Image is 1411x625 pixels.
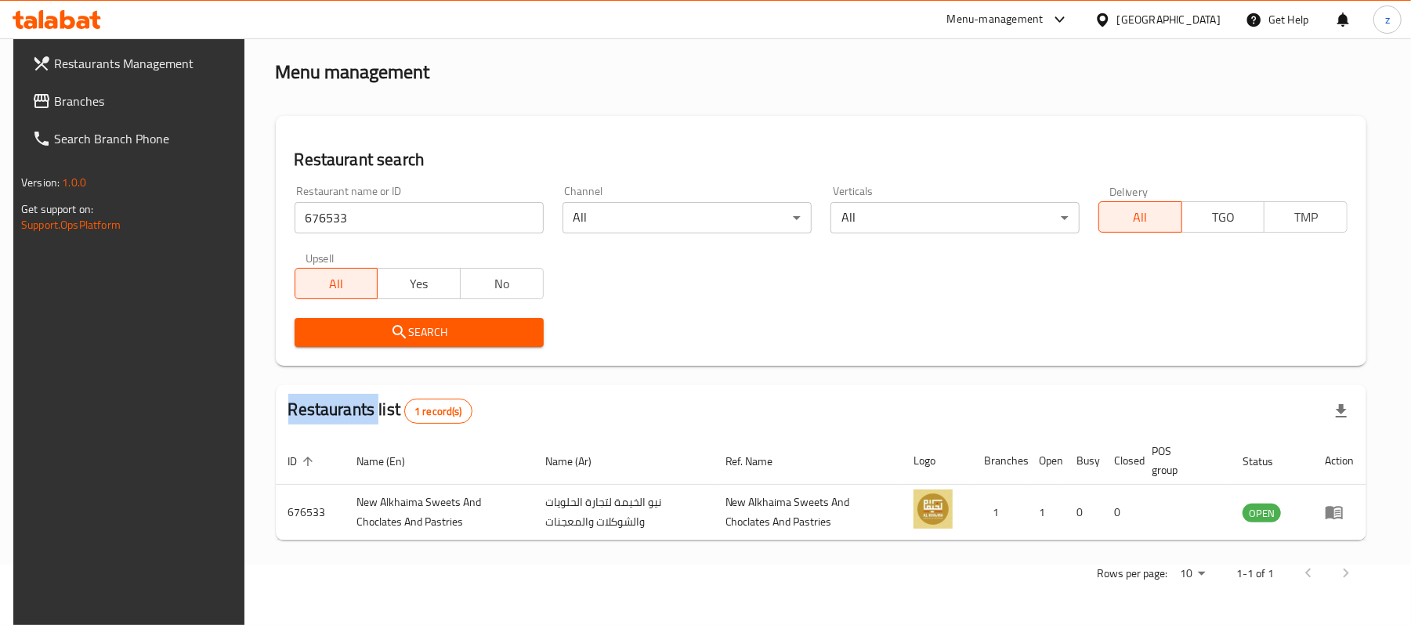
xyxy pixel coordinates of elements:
span: POS group [1152,442,1211,479]
td: نيو الخيمة لتجارة الحلويات والشوكلات والمعجنات [533,485,712,540]
p: 1-1 of 1 [1236,564,1274,583]
button: All [1098,201,1182,233]
a: Support.OpsPlatform [21,215,121,235]
td: New Alkhaima Sweets And Choclates And Pastries [713,485,902,540]
img: New Alkhaima Sweets And Choclates And Pastries [914,490,953,529]
h2: Restaurant search [295,148,1348,172]
h2: Restaurants list [288,398,472,424]
div: All [563,202,812,233]
span: 1 record(s) [405,404,472,419]
p: Rows per page: [1097,564,1167,583]
span: 1.0.0 [62,172,86,193]
span: Name (Ar) [545,452,612,471]
td: 0 [1064,485,1102,540]
a: Search Branch Phone [20,120,249,157]
span: Version: [21,172,60,193]
td: 676533 [276,485,345,540]
span: All [302,273,372,295]
a: Restaurants Management [20,45,249,82]
th: Logo [901,437,971,485]
button: All [295,268,378,299]
div: [GEOGRAPHIC_DATA] [1117,11,1221,28]
span: ID [288,452,318,471]
th: Closed [1102,437,1139,485]
span: Ref. Name [725,452,794,471]
span: Search [307,323,531,342]
th: Busy [1064,437,1102,485]
span: Restaurants Management [54,54,237,73]
span: OPEN [1243,504,1281,522]
th: Action [1312,437,1366,485]
td: 1 [971,485,1026,540]
div: All [830,202,1080,233]
a: Branches [20,82,249,120]
table: enhanced table [276,437,1366,540]
td: 0 [1102,485,1139,540]
div: Rows per page: [1174,562,1211,586]
span: Search Branch Phone [54,129,237,148]
label: Delivery [1109,186,1149,197]
button: TMP [1264,201,1348,233]
input: Search for restaurant name or ID.. [295,202,544,233]
span: Status [1243,452,1293,471]
th: Branches [971,437,1026,485]
th: Open [1026,437,1064,485]
h2: Menu management [276,60,430,85]
span: Branches [54,92,237,110]
label: Upsell [306,252,335,263]
span: Yes [384,273,454,295]
button: No [460,268,544,299]
button: TGO [1181,201,1265,233]
div: Menu [1325,503,1354,522]
span: All [1105,206,1176,229]
span: z [1385,11,1390,28]
td: New Alkhaima Sweets And Choclates And Pastries [345,485,534,540]
span: TGO [1188,206,1259,229]
div: Export file [1322,392,1360,430]
span: No [467,273,537,295]
td: 1 [1026,485,1064,540]
div: Total records count [404,399,472,424]
button: Search [295,318,544,347]
span: Name (En) [357,452,426,471]
div: Menu-management [947,10,1044,29]
span: TMP [1271,206,1341,229]
button: Yes [377,268,461,299]
span: Get support on: [21,199,93,219]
